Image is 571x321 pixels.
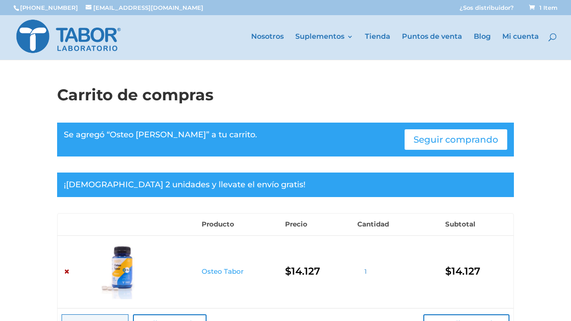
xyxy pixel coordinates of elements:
a: Nosotros [251,33,284,60]
h1: Carrito de compras [57,84,514,110]
a: Tienda [365,33,390,60]
a: Mi cuenta [502,33,539,60]
img: Laboratorio Tabor [15,18,122,55]
a: Seguir comprando [405,129,507,150]
th: Producto [198,214,281,235]
a: [PHONE_NUMBER] [20,4,78,11]
span: $ [445,265,451,277]
th: Subtotal [441,214,513,235]
a: Puntos de venta [402,33,462,60]
th: Precio [281,214,353,235]
bdi: 14.127 [285,265,320,277]
a: Osteo Tabor [202,267,244,276]
a: ¿Sos distribuidor? [459,5,514,15]
a: 1 Item [527,4,558,11]
input: Qty [357,259,384,284]
bdi: 14.127 [445,265,480,277]
a: [EMAIL_ADDRESS][DOMAIN_NAME] [86,4,203,11]
div: ¡[DEMOGRAPHIC_DATA] 2 unidades y llevate el envío gratis! [57,173,514,198]
img: Osteo Tabor con pastillas [91,241,149,299]
a: Remove Osteo Tabor from cart [62,267,72,277]
a: Blog [474,33,491,60]
th: Cantidad [353,214,441,235]
span: 1 Item [529,4,558,11]
div: Se agregó “Osteo [PERSON_NAME]” a tu carrito. [57,123,514,156]
span: $ [285,265,291,277]
a: Suplementos [295,33,353,60]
